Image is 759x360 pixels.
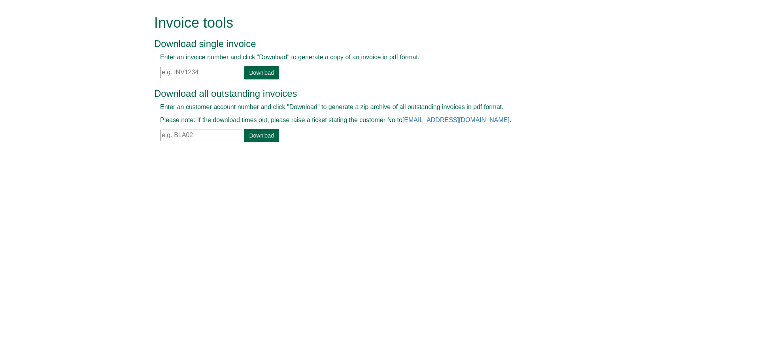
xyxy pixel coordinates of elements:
[154,89,587,99] h3: Download all outstanding invoices
[244,129,279,142] a: Download
[244,66,279,79] a: Download
[160,103,581,112] p: Enter an customer account number and click "Download" to generate a zip archive of all outstandin...
[160,130,242,141] input: e.g. BLA02
[154,15,587,31] h1: Invoice tools
[154,39,587,49] h3: Download single invoice
[160,116,581,125] p: Please note: If the download times out, please raise a ticket stating the customer No to .
[160,67,242,78] input: e.g. INV1234
[160,53,581,62] p: Enter an invoice number and click "Download" to generate a copy of an invoice in pdf format.
[402,117,510,123] a: [EMAIL_ADDRESS][DOMAIN_NAME]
